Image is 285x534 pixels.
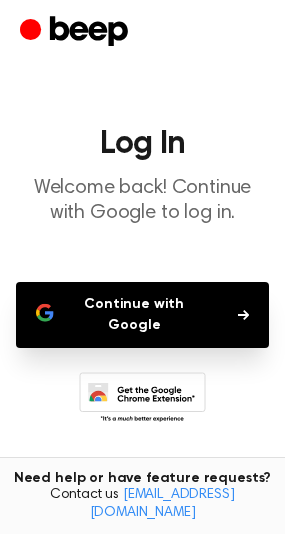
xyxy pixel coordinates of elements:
h1: Log In [16,128,269,160]
button: Continue with Google [16,282,269,348]
a: Beep [20,13,133,52]
p: Welcome back! Continue with Google to log in. [16,176,269,226]
a: [EMAIL_ADDRESS][DOMAIN_NAME] [90,488,235,520]
span: Contact us [12,487,273,522]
